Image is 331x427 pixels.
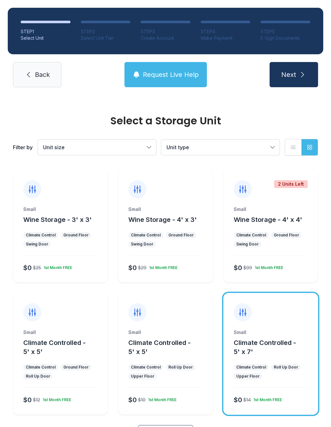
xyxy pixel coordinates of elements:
[23,329,97,336] div: Small
[23,263,32,272] div: $0
[41,263,72,270] div: 1st Month FREE
[141,28,190,35] div: STEP 3
[128,338,210,356] button: Climate Controlled - 5' x 5'
[166,144,189,151] span: Unit type
[143,70,199,79] span: Request Live Help
[131,242,153,247] div: Swing Door
[201,28,251,35] div: STEP 4
[145,395,176,402] div: 1st Month FREE
[236,365,266,370] div: Climate Control
[33,265,41,271] div: $25
[251,395,282,402] div: 1st Month FREE
[168,365,193,370] div: Roll Up Door
[261,28,310,35] div: STEP 5
[81,35,131,41] div: Select Unit Tier
[23,339,86,356] span: Climate Controlled - 5' x 5'
[234,216,302,224] span: Wine Storage - 4' x 4'
[243,397,251,403] div: $14
[243,265,252,271] div: $99
[128,215,197,224] button: Wine Storage - 4' x 3'
[141,35,190,41] div: Create Account
[13,116,318,126] div: Select a Storage Unit
[26,365,56,370] div: Climate Control
[131,374,154,379] div: Upper Floor
[146,263,177,270] div: 1st Month FREE
[236,233,266,238] div: Climate Control
[261,35,310,41] div: E-Sign Documents
[274,233,299,238] div: Ground Floor
[26,233,56,238] div: Climate Control
[23,216,92,224] span: Wine Storage - 3' x 3'
[138,265,146,271] div: $29
[21,35,70,41] div: Select Unit
[21,28,70,35] div: STEP 1
[40,395,71,402] div: 1st Month FREE
[128,206,202,213] div: Small
[138,397,145,403] div: $10
[128,395,137,404] div: $0
[234,215,302,224] button: Wine Storage - 4' x 4'
[128,329,202,336] div: Small
[81,28,131,35] div: STEP 2
[274,180,308,188] div: 2 Units Left
[26,374,50,379] div: Roll Up Door
[63,233,89,238] div: Ground Floor
[252,263,283,270] div: 1st Month FREE
[234,338,315,356] button: Climate Controlled - 5' x 7'
[128,216,197,224] span: Wine Storage - 4' x 3'
[131,233,161,238] div: Climate Control
[23,206,97,213] div: Small
[161,140,280,155] button: Unit type
[38,140,156,155] button: Unit size
[234,206,308,213] div: Small
[63,365,89,370] div: Ground Floor
[128,263,137,272] div: $0
[43,144,65,151] span: Unit size
[35,70,50,79] span: Back
[26,242,48,247] div: Swing Door
[234,329,308,336] div: Small
[234,263,242,272] div: $0
[234,339,296,356] span: Climate Controlled - 5' x 7'
[13,143,33,151] div: Filter by
[33,397,40,403] div: $12
[23,338,105,356] button: Climate Controlled - 5' x 5'
[236,374,260,379] div: Upper Floor
[23,215,92,224] button: Wine Storage - 3' x 3'
[23,395,32,404] div: $0
[168,233,194,238] div: Ground Floor
[236,242,259,247] div: Swing Door
[234,395,242,404] div: $0
[281,70,296,79] span: Next
[201,35,251,41] div: Make Payment
[131,365,161,370] div: Climate Control
[128,339,191,356] span: Climate Controlled - 5' x 5'
[274,365,298,370] div: Roll Up Door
